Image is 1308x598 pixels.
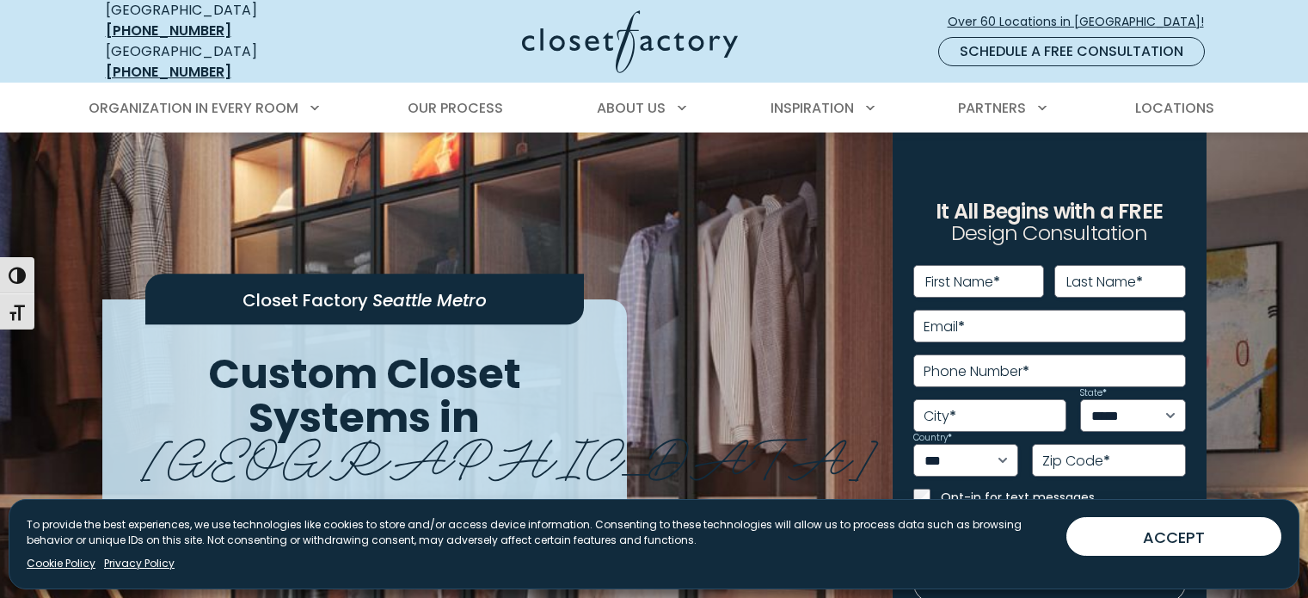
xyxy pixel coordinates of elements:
[771,98,854,118] span: Inspiration
[142,414,877,492] span: [GEOGRAPHIC_DATA]
[941,489,1186,506] label: Opt-in for text messages
[913,434,952,442] label: Country
[1066,517,1281,556] button: ACCEPT
[106,21,231,40] a: [PHONE_NUMBER]
[408,98,503,118] span: Our Process
[27,517,1053,548] p: To provide the best experiences, we use technologies like cookies to store and/or access device i...
[597,98,666,118] span: About Us
[372,288,487,312] span: Seattle Metro
[1080,389,1107,398] label: State
[243,288,368,312] span: Closet Factory
[925,275,1000,289] label: First Name
[936,197,1163,225] span: It All Begins with a FREE
[924,365,1029,379] label: Phone Number
[938,37,1205,66] a: Schedule a Free Consultation
[948,13,1218,31] span: Over 60 Locations in [GEOGRAPHIC_DATA]!
[924,320,965,334] label: Email
[924,410,956,423] label: City
[1042,454,1110,468] label: Zip Code
[947,7,1219,37] a: Over 60 Locations in [GEOGRAPHIC_DATA]!
[958,98,1026,118] span: Partners
[208,345,521,447] span: Custom Closet Systems in
[77,84,1232,133] nav: Primary Menu
[951,219,1147,248] span: Design Consultation
[27,556,95,571] a: Cookie Policy
[104,556,175,571] a: Privacy Policy
[1135,98,1214,118] span: Locations
[522,10,738,73] img: Closet Factory Logo
[89,98,298,118] span: Organization in Every Room
[1066,275,1143,289] label: Last Name
[106,62,231,82] a: [PHONE_NUMBER]
[106,41,355,83] div: [GEOGRAPHIC_DATA]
